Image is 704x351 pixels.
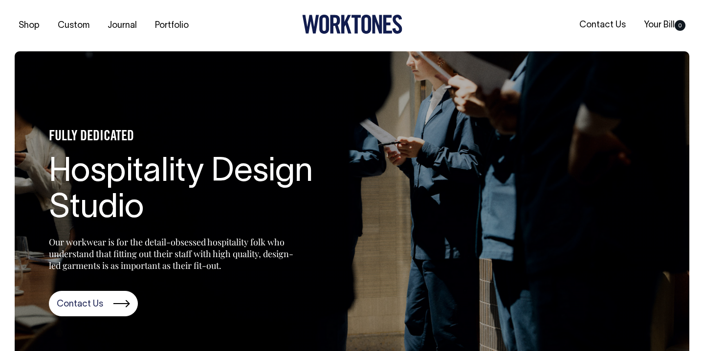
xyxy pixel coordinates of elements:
a: Contact Us [49,291,138,316]
span: 0 [675,20,685,31]
a: Contact Us [575,17,630,33]
a: Custom [54,18,93,34]
p: Our workwear is for the detail-obsessed hospitality folk who understand that fitting out their st... [49,236,293,271]
a: Portfolio [151,18,193,34]
h4: FULLY DEDICATED [49,130,342,145]
a: Your Bill0 [640,17,689,33]
h1: Hospitality Design Studio [49,154,342,228]
a: Journal [104,18,141,34]
a: Shop [15,18,44,34]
